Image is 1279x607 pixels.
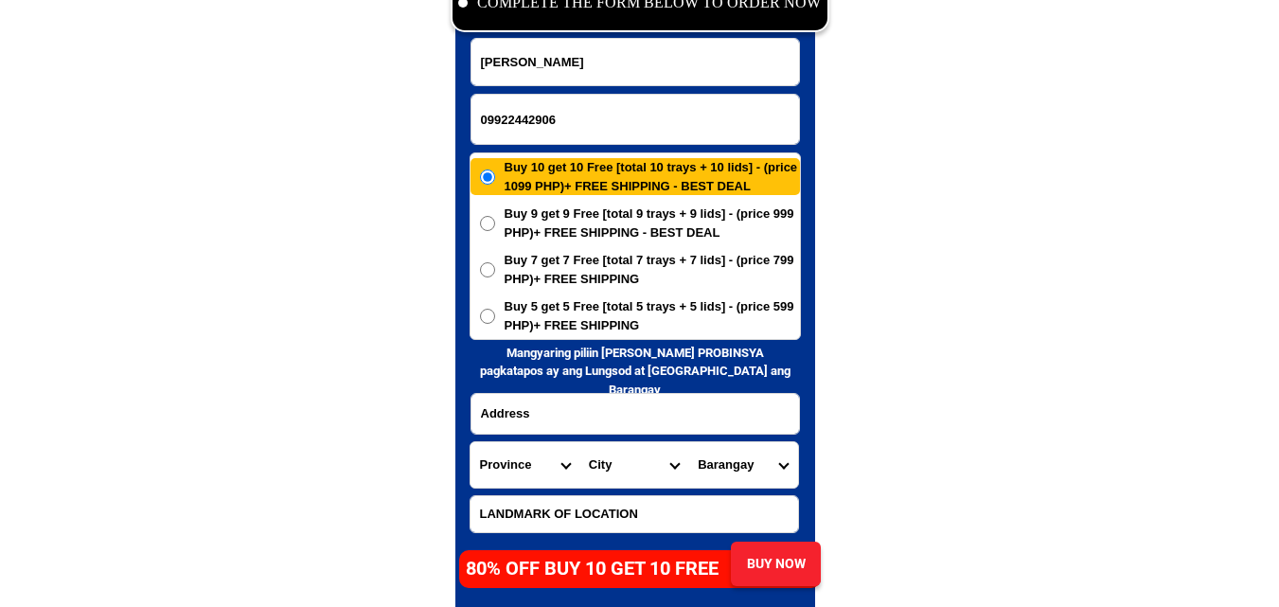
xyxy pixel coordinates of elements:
select: Select commune [688,442,797,488]
span: Buy 5 get 5 Free [total 5 trays + 5 lids] - (price 599 PHP)+ FREE SHIPPING [505,297,800,334]
h4: 80% OFF BUY 10 GET 10 FREE [466,554,738,582]
select: Select district [579,442,688,488]
input: Buy 9 get 9 Free [total 9 trays + 9 lids] - (price 999 PHP)+ FREE SHIPPING - BEST DEAL [480,216,495,231]
div: BUY NOW [731,554,821,574]
input: Buy 7 get 7 Free [total 7 trays + 7 lids] - (price 799 PHP)+ FREE SHIPPING [480,262,495,277]
input: Buy 5 get 5 Free [total 5 trays + 5 lids] - (price 599 PHP)+ FREE SHIPPING [480,309,495,324]
input: Input LANDMARKOFLOCATION [471,496,798,532]
span: Buy 10 get 10 Free [total 10 trays + 10 lids] - (price 1099 PHP)+ FREE SHIPPING - BEST DEAL [505,158,800,195]
input: Input address [471,394,799,434]
input: Input full_name [471,39,799,85]
select: Select province [471,442,579,488]
input: Input phone_number [471,95,799,144]
span: Buy 7 get 7 Free [total 7 trays + 7 lids] - (price 799 PHP)+ FREE SHIPPING [505,251,800,288]
span: Buy 9 get 9 Free [total 9 trays + 9 lids] - (price 999 PHP)+ FREE SHIPPING - BEST DEAL [505,205,800,241]
input: Buy 10 get 10 Free [total 10 trays + 10 lids] - (price 1099 PHP)+ FREE SHIPPING - BEST DEAL [480,170,495,185]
